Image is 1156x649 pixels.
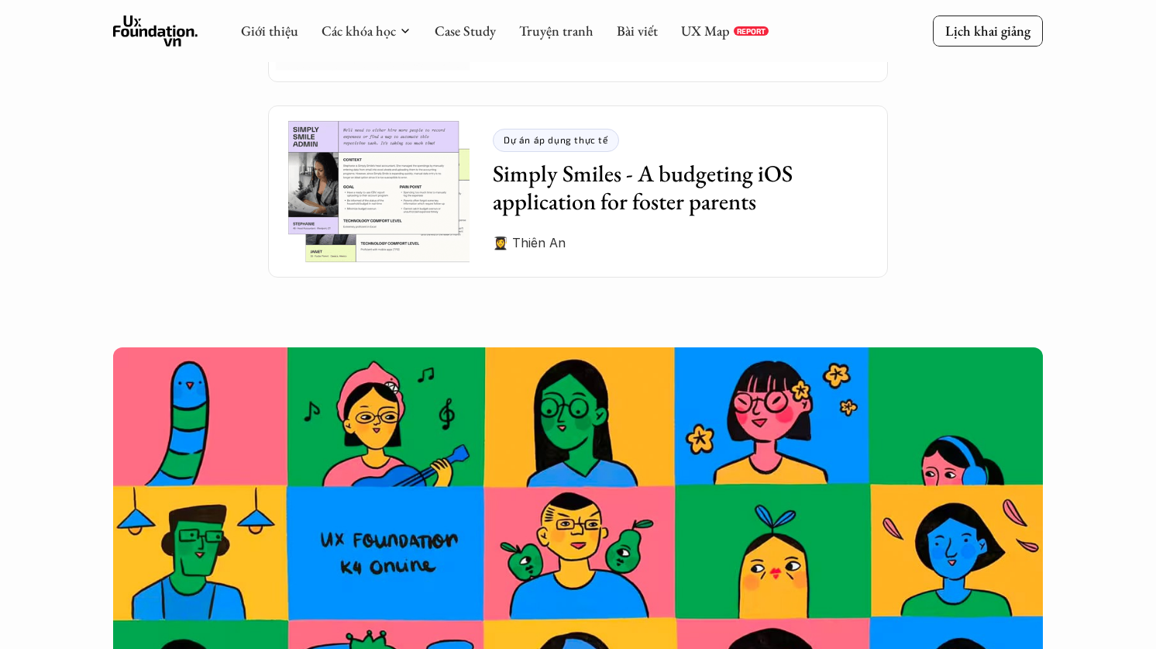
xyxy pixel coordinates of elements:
p: Lịch khai giảng [945,22,1030,40]
a: REPORT [734,26,769,36]
a: Truyện tranh [519,22,593,40]
a: Lịch khai giảng [933,16,1043,46]
p: REPORT [737,26,766,36]
a: Case Study [435,22,496,40]
p: Dự án áp dụng thực tế [504,134,608,145]
a: Bài viết [617,22,658,40]
a: Các khóa học [322,22,396,40]
a: UX Map [681,22,730,40]
h3: Simply Smiles - A budgeting iOS application for foster parents [493,160,865,216]
p: 👩‍🎓 Thiên An [493,231,865,254]
a: Dự án áp dụng thực tếSimply Smiles - A budgeting iOS application for foster parents👩‍🎓 Thiên An [268,105,888,278]
a: Giới thiệu [241,22,298,40]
